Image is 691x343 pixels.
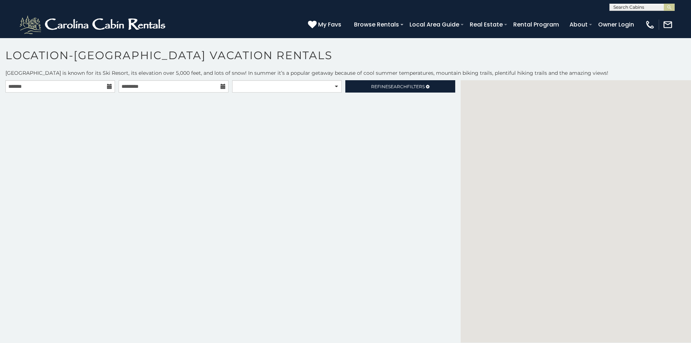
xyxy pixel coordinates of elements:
[371,84,425,89] span: Refine Filters
[388,84,407,89] span: Search
[645,20,655,30] img: phone-regular-white.png
[566,18,591,31] a: About
[308,20,343,29] a: My Favs
[350,18,403,31] a: Browse Rentals
[595,18,638,31] a: Owner Login
[466,18,506,31] a: Real Estate
[510,18,563,31] a: Rental Program
[318,20,341,29] span: My Favs
[18,14,169,36] img: White-1-2.png
[663,20,673,30] img: mail-regular-white.png
[345,80,455,93] a: RefineSearchFilters
[406,18,463,31] a: Local Area Guide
